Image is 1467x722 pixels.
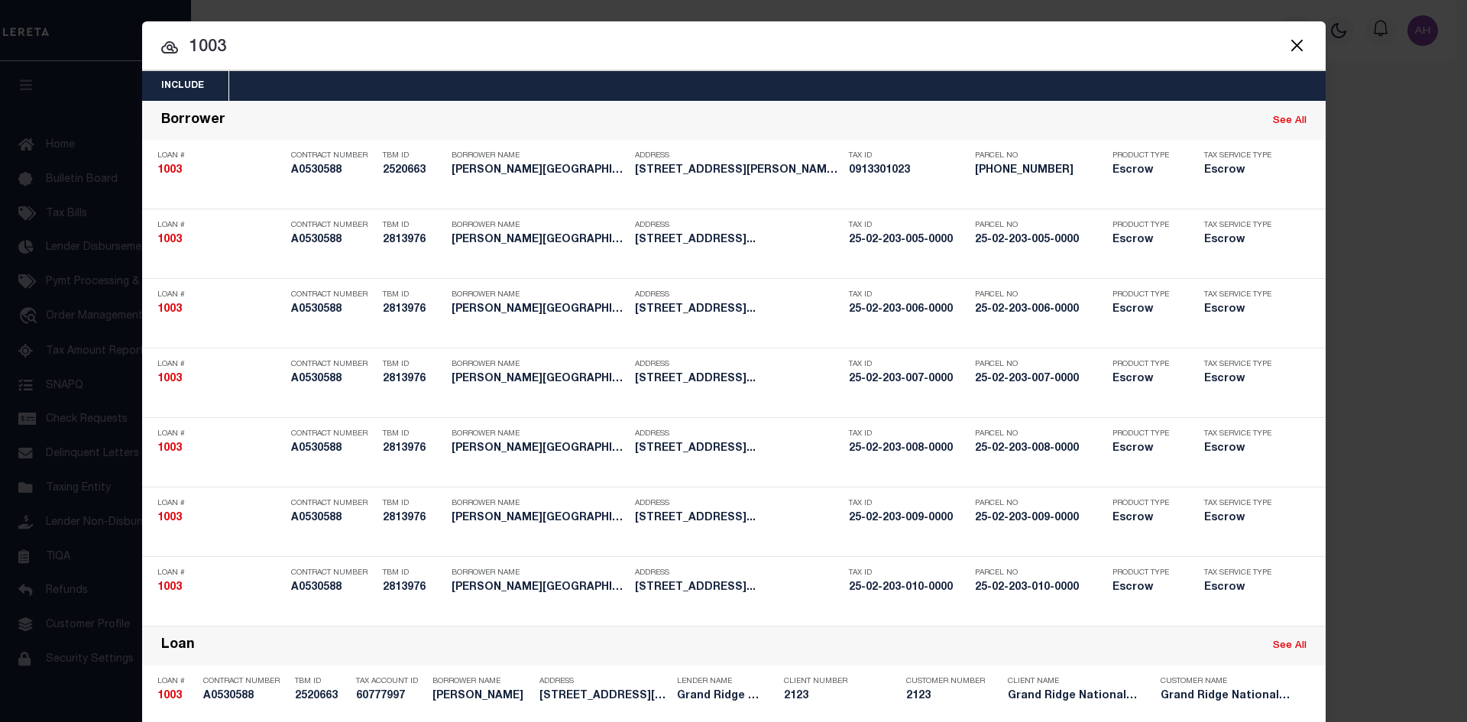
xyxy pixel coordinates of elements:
[635,234,841,247] h5: 1311 E 87TH ST # 1321 CHICAGO I...
[452,429,627,439] p: Borrower Name
[1112,290,1181,299] p: Product Type
[635,499,841,508] p: Address
[383,581,444,594] h5: 2813976
[635,373,841,386] h5: 1311 E 87TH ST # 1321 CHICAGO I...
[677,690,761,703] h5: Grand Ridge National Bank
[157,443,182,454] strong: 1003
[383,290,444,299] p: TBM ID
[975,373,1105,386] h5: 25-02-203-007-0000
[1112,373,1181,386] h5: Escrow
[157,374,182,384] strong: 1003
[1204,512,1281,525] h5: Escrow
[157,221,283,230] p: Loan #
[975,164,1105,177] h5: 09-13-301-023
[975,151,1105,160] p: Parcel No
[1204,360,1281,369] p: Tax Service Type
[291,581,375,594] h5: A0530588
[1204,164,1281,177] h5: Escrow
[383,221,444,230] p: TBM ID
[157,429,283,439] p: Loan #
[975,290,1105,299] p: Parcel No
[635,360,841,369] p: Address
[452,499,627,508] p: Borrower Name
[452,164,627,177] h5: Hanan W Badawi
[1112,234,1181,247] h5: Escrow
[157,513,182,523] strong: 1003
[157,568,283,578] p: Loan #
[1204,581,1281,594] h5: Escrow
[157,360,283,369] p: Loan #
[157,235,182,245] strong: 1003
[849,581,967,594] h5: 25-02-203-010-0000
[1204,151,1281,160] p: Tax Service Type
[142,71,223,101] button: Include
[1273,116,1307,126] a: See All
[677,677,761,686] p: Lender Name
[1204,303,1281,316] h5: Escrow
[849,360,967,369] p: Tax ID
[383,303,444,316] h5: 2813976
[291,151,375,160] p: Contract Number
[635,303,841,316] h5: 1311 E 87TH ST # 1321 CHICAGO I...
[784,677,883,686] p: Client Number
[1273,641,1307,651] a: See All
[383,164,444,177] h5: 2520663
[452,303,627,316] h5: Hanan W Badawi
[452,373,627,386] h5: Hanan W Badawi
[432,690,532,703] h5: HANAN BADAWI
[635,290,841,299] p: Address
[635,581,841,594] h5: 1311 E 87TH ST # 1321 CHICAGO I...
[635,429,841,439] p: Address
[1112,164,1181,177] h5: Escrow
[975,429,1105,439] p: Parcel No
[157,164,283,177] h5: 1003
[383,234,444,247] h5: 2813976
[1112,568,1181,578] p: Product Type
[291,568,375,578] p: Contract Number
[161,112,225,130] div: Borrower
[157,690,196,703] h5: 1003
[291,290,375,299] p: Contract Number
[849,151,967,160] p: Tax ID
[1204,568,1281,578] p: Tax Service Type
[906,677,985,686] p: Customer Number
[157,304,182,315] strong: 1003
[849,568,967,578] p: Tax ID
[157,165,182,176] strong: 1003
[1008,690,1138,703] h5: Grand Ridge National Bank
[161,637,195,655] div: Loan
[291,360,375,369] p: Contract Number
[1112,499,1181,508] p: Product Type
[157,677,196,686] p: Loan #
[383,512,444,525] h5: 2813976
[1204,221,1281,230] p: Tax Service Type
[291,373,375,386] h5: A0530588
[291,164,375,177] h5: A0530588
[452,442,627,455] h5: Hanan W Badawi
[1112,360,1181,369] p: Product Type
[157,373,283,386] h5: 1003
[432,677,532,686] p: Borrower Name
[142,34,1326,61] input: Start typing...
[157,234,283,247] h5: 1003
[157,512,283,525] h5: 1003
[635,164,841,177] h5: 5905 S GRANT ST BURR RIDGE, IL ...
[452,234,627,247] h5: Hanan W Badawi
[849,164,967,177] h5: 0913301023
[1112,303,1181,316] h5: Escrow
[383,499,444,508] p: TBM ID
[157,582,182,593] strong: 1003
[291,512,375,525] h5: A0530588
[1204,373,1281,386] h5: Escrow
[1161,690,1291,703] h5: Grand Ridge National Bank
[157,442,283,455] h5: 1003
[1204,429,1281,439] p: Tax Service Type
[452,290,627,299] p: Borrower Name
[975,499,1105,508] p: Parcel No
[291,499,375,508] p: Contract Number
[975,442,1105,455] h5: 25-02-203-008-0000
[1112,442,1181,455] h5: Escrow
[291,221,375,230] p: Contract Number
[452,568,627,578] p: Borrower Name
[849,499,967,508] p: Tax ID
